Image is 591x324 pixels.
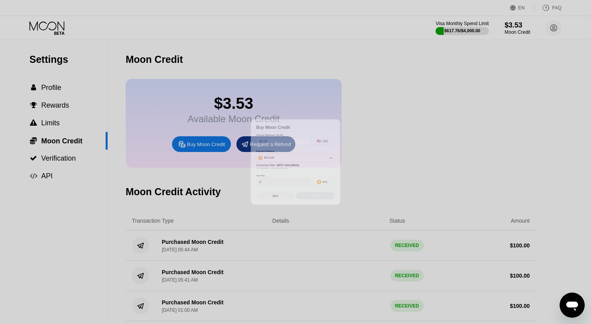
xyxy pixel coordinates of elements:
[276,164,299,167] span: 1 BTC ≈ $112,686.61
[256,154,334,161] div: BITCOIN
[273,194,278,197] div: Back
[256,125,335,130] div: Buy Moon Credit
[259,137,307,145] input: $0.00
[256,167,335,169] div: Last updated: a few seconds ago
[323,181,328,183] div: BTC
[256,134,311,136] div: Amount (Minimum: $5.00)
[256,164,335,167] div: Conversion Rate:
[560,293,585,318] iframe: Button to launch messaging window
[256,174,311,177] div: You Pay
[256,192,295,199] div: Back
[322,140,328,143] div: USD
[256,150,335,153] div: Payment Method
[264,156,274,159] div: BITCOIN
